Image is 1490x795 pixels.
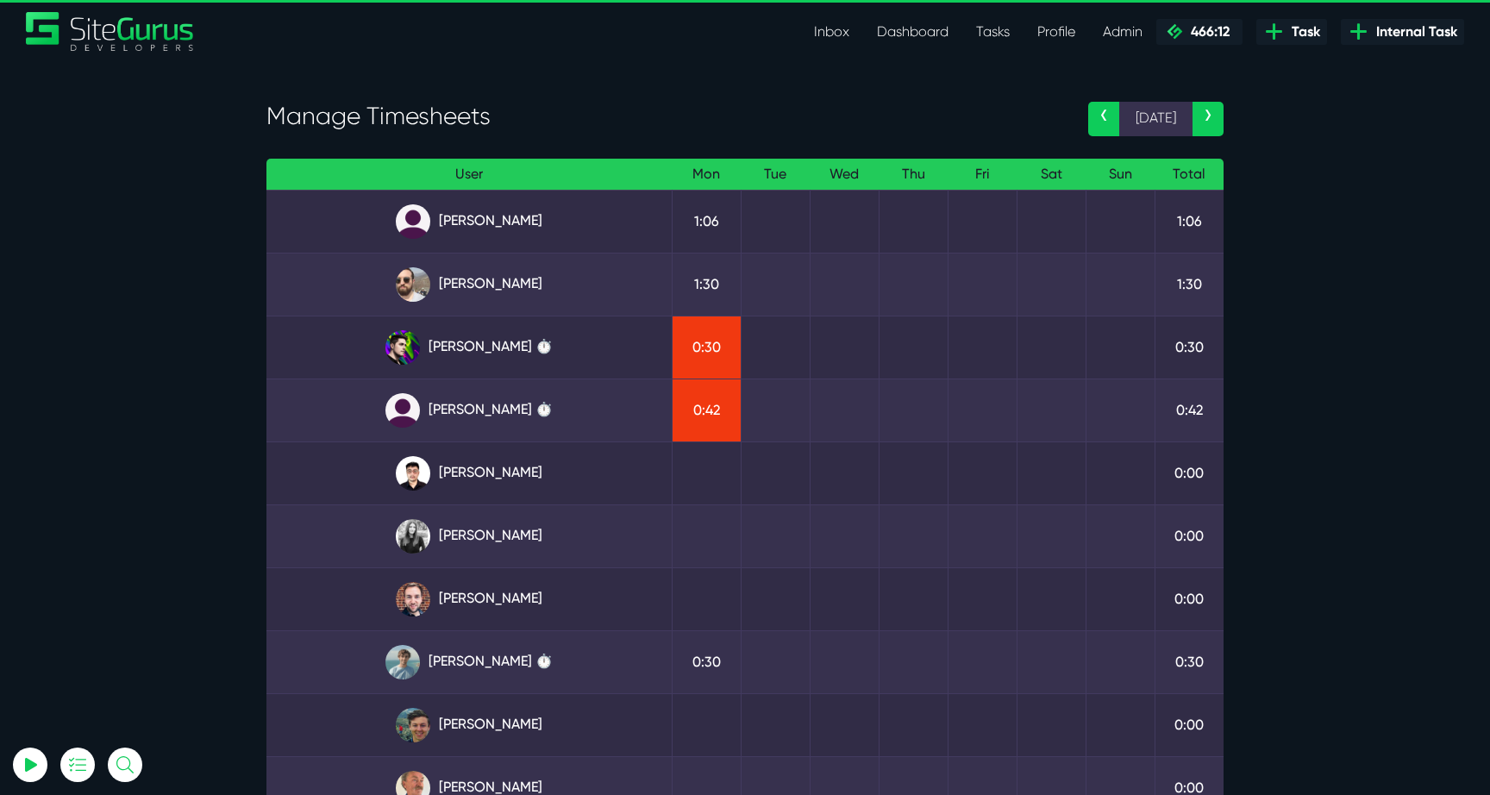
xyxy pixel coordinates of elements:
span: [DATE] [1119,102,1193,136]
a: Task [1256,19,1327,45]
a: [PERSON_NAME] ⏱️ [280,330,658,365]
th: Thu [879,159,948,191]
td: 0:30 [672,630,741,693]
td: 0:30 [672,316,741,379]
img: Sitegurus Logo [26,12,195,51]
th: Total [1155,159,1224,191]
img: rxuxidhawjjb44sgel4e.png [385,330,420,365]
th: User [266,159,672,191]
td: 0:00 [1155,693,1224,756]
img: esb8jb8dmrsykbqurfoz.jpg [396,708,430,742]
img: tfogtqcjwjterk6idyiu.jpg [396,582,430,617]
td: 0:00 [1155,567,1224,630]
th: Fri [948,159,1017,191]
a: [PERSON_NAME] [280,708,658,742]
td: 1:06 [672,190,741,253]
a: [PERSON_NAME] [280,267,658,302]
img: xv1kmavyemxtguplm5ir.png [396,456,430,491]
th: Tue [741,159,810,191]
a: › [1193,102,1224,136]
a: Internal Task [1341,19,1464,45]
a: [PERSON_NAME] ⏱️ [280,393,658,428]
td: 1:06 [1155,190,1224,253]
a: [PERSON_NAME] [280,582,658,617]
td: 0:42 [672,379,741,441]
span: Internal Task [1369,22,1457,42]
a: ‹ [1088,102,1119,136]
a: 466:12 [1156,19,1243,45]
img: ublsy46zpoyz6muduycb.jpg [396,267,430,302]
th: Wed [810,159,879,191]
a: Dashboard [863,15,962,49]
th: Mon [672,159,741,191]
th: Sat [1017,159,1086,191]
a: Inbox [800,15,863,49]
img: default_qrqg0b.png [396,204,430,239]
a: [PERSON_NAME] [280,519,658,554]
td: 0:00 [1155,441,1224,504]
th: Sun [1086,159,1155,191]
a: Tasks [962,15,1024,49]
span: 466:12 [1184,23,1230,40]
span: Task [1285,22,1320,42]
a: [PERSON_NAME] ⏱️ [280,645,658,679]
td: 0:30 [1155,630,1224,693]
td: 1:30 [672,253,741,316]
a: Admin [1089,15,1156,49]
h3: Manage Timesheets [266,102,1062,131]
td: 0:30 [1155,316,1224,379]
a: Profile [1024,15,1089,49]
a: SiteGurus [26,12,195,51]
img: default_qrqg0b.png [385,393,420,428]
img: rgqpcqpgtbr9fmz9rxmm.jpg [396,519,430,554]
a: [PERSON_NAME] [280,456,658,491]
td: 0:42 [1155,379,1224,441]
img: tkl4csrki1nqjgf0pb1z.png [385,645,420,679]
td: 0:00 [1155,504,1224,567]
a: [PERSON_NAME] [280,204,658,239]
td: 1:30 [1155,253,1224,316]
